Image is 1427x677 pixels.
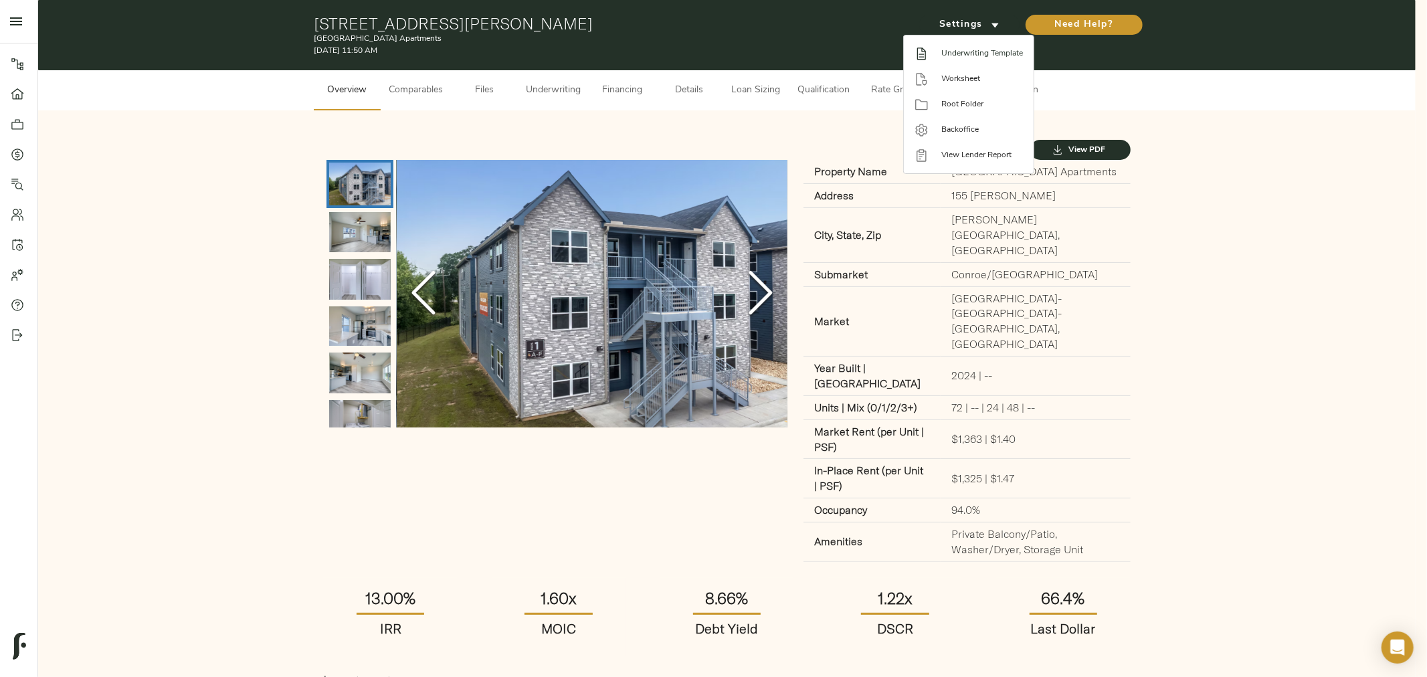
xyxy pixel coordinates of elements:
[941,149,1023,161] span: View Lender Report
[941,98,1023,110] span: Root Folder
[941,124,1023,136] span: Backoffice
[941,73,1023,85] span: Worksheet
[1382,632,1414,664] div: Open Intercom Messenger
[941,47,1023,60] span: Underwriting Template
